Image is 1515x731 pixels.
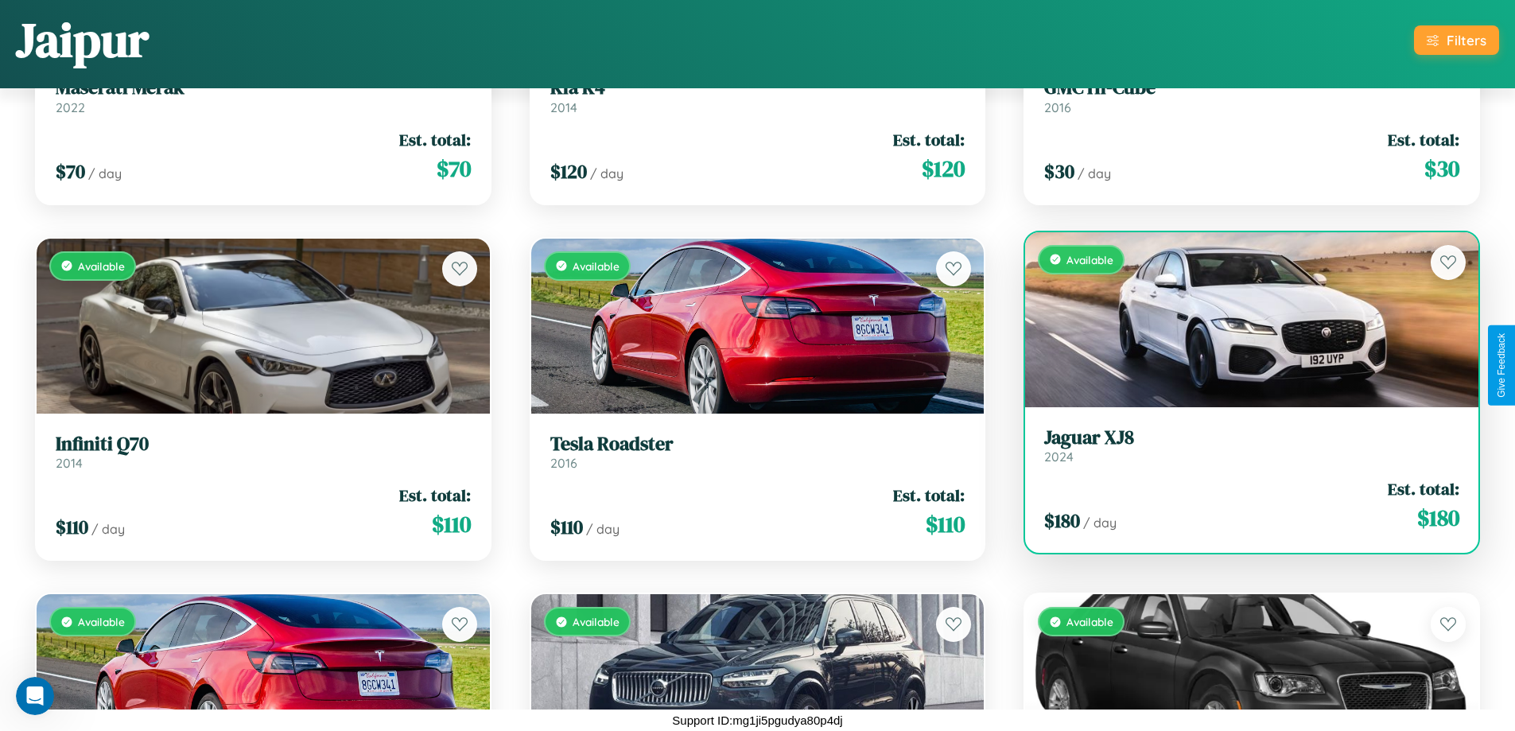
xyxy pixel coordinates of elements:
[550,99,577,115] span: 2014
[399,484,471,507] span: Est. total:
[56,433,471,472] a: Infiniti Q702014
[550,455,577,471] span: 2016
[922,153,965,185] span: $ 120
[1044,449,1074,465] span: 2024
[1417,502,1459,534] span: $ 180
[88,165,122,181] span: / day
[573,259,620,273] span: Available
[56,514,88,540] span: $ 110
[672,710,842,731] p: Support ID: mg1ji5pgudya80p4dj
[893,128,965,151] span: Est. total:
[586,521,620,537] span: / day
[1044,426,1459,465] a: Jaguar XJ82024
[893,484,965,507] span: Est. total:
[1044,158,1074,185] span: $ 30
[432,508,471,540] span: $ 110
[16,677,54,715] iframe: Intercom live chat
[1044,426,1459,449] h3: Jaguar XJ8
[1388,477,1459,500] span: Est. total:
[399,128,471,151] span: Est. total:
[1066,615,1113,628] span: Available
[1044,507,1080,534] span: $ 180
[1083,515,1117,531] span: / day
[16,7,149,72] h1: Jaipur
[1066,253,1113,266] span: Available
[926,508,965,540] span: $ 110
[1414,25,1499,55] button: Filters
[56,76,471,115] a: Maserati Merak2022
[56,433,471,456] h3: Infiniti Q70
[550,158,587,185] span: $ 120
[1496,333,1507,398] div: Give Feedback
[1044,99,1071,115] span: 2016
[78,259,125,273] span: Available
[91,521,125,537] span: / day
[550,76,965,115] a: Kia K42014
[1044,76,1459,99] h3: GMC Hi-Cube
[56,99,85,115] span: 2022
[1044,76,1459,115] a: GMC Hi-Cube2016
[550,433,965,456] h3: Tesla Roadster
[590,165,623,181] span: / day
[56,76,471,99] h3: Maserati Merak
[56,158,85,185] span: $ 70
[78,615,125,628] span: Available
[56,455,83,471] span: 2014
[437,153,471,185] span: $ 70
[1424,153,1459,185] span: $ 30
[550,433,965,472] a: Tesla Roadster2016
[1388,128,1459,151] span: Est. total:
[1447,32,1486,49] div: Filters
[550,514,583,540] span: $ 110
[573,615,620,628] span: Available
[1078,165,1111,181] span: / day
[550,76,965,99] h3: Kia K4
